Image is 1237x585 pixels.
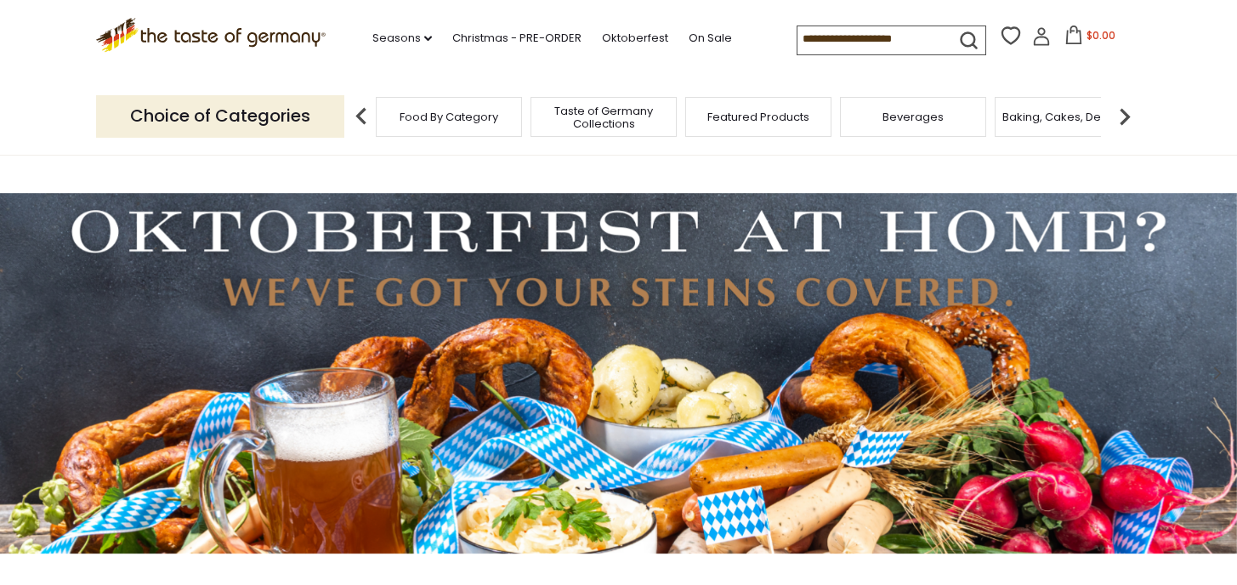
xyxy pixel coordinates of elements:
a: Oktoberfest [602,29,668,48]
a: On Sale [689,29,732,48]
a: Christmas - PRE-ORDER [452,29,582,48]
a: Seasons [372,29,432,48]
img: next arrow [1108,99,1142,133]
span: $0.00 [1087,28,1115,43]
a: Featured Products [707,111,809,123]
button: $0.00 [1054,26,1126,51]
a: Taste of Germany Collections [536,105,672,130]
a: Beverages [882,111,944,123]
a: Baking, Cakes, Desserts [1002,111,1134,123]
p: Choice of Categories [96,95,344,137]
a: Food By Category [400,111,498,123]
img: previous arrow [344,99,378,133]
